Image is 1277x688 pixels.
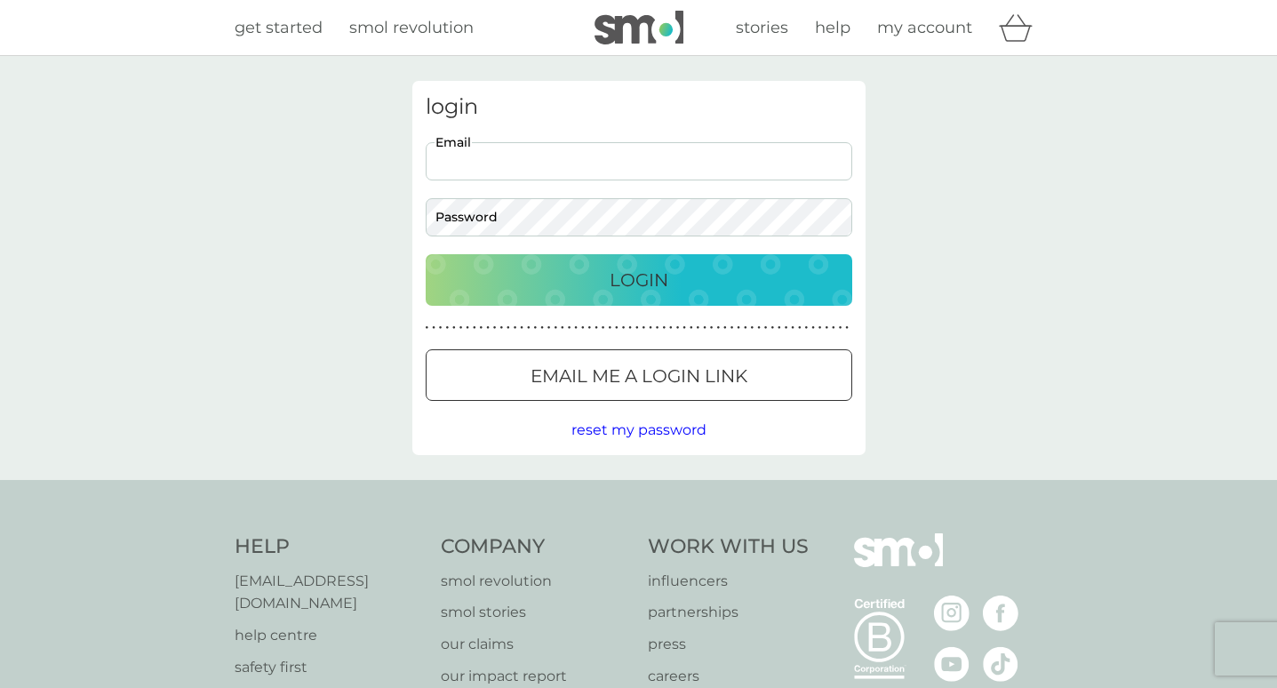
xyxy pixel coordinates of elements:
a: our impact report [441,665,630,688]
a: partnerships [648,601,809,624]
a: help [815,15,850,41]
p: ● [622,324,626,332]
p: ● [656,324,659,332]
p: ● [493,324,497,332]
p: ● [737,324,740,332]
h4: Work With Us [648,533,809,561]
p: ● [459,324,463,332]
p: Email me a login link [531,362,747,390]
p: ● [466,324,469,332]
a: get started [235,15,323,41]
p: ● [697,324,700,332]
p: ● [662,324,666,332]
a: help centre [235,624,424,647]
p: ● [839,324,842,332]
a: my account [877,15,972,41]
p: ● [818,324,822,332]
p: ● [608,324,611,332]
span: my account [877,18,972,37]
p: ● [480,324,483,332]
p: ● [445,324,449,332]
p: ● [825,324,828,332]
p: ● [703,324,706,332]
p: ● [426,324,429,332]
p: ● [595,324,598,332]
p: ● [770,324,774,332]
p: ● [757,324,761,332]
p: ● [534,324,538,332]
p: ● [791,324,794,332]
p: ● [669,324,673,332]
a: careers [648,665,809,688]
a: safety first [235,656,424,679]
img: visit the smol Tiktok page [983,646,1018,682]
p: ● [798,324,802,332]
p: ● [561,324,564,332]
p: ● [744,324,747,332]
p: ● [716,324,720,332]
p: ● [499,324,503,332]
p: ● [845,324,849,332]
h4: Company [441,533,630,561]
button: reset my password [571,419,706,442]
p: ● [730,324,734,332]
span: help [815,18,850,37]
p: ● [581,324,585,332]
p: ● [811,324,815,332]
p: ● [486,324,490,332]
p: ● [649,324,652,332]
a: [EMAIL_ADDRESS][DOMAIN_NAME] [235,570,424,615]
p: ● [710,324,714,332]
p: ● [778,324,781,332]
p: ● [723,324,727,332]
p: ● [682,324,686,332]
span: reset my password [571,421,706,438]
a: smol revolution [441,570,630,593]
p: ● [574,324,578,332]
span: smol revolution [349,18,474,37]
p: ● [540,324,544,332]
p: ● [635,324,639,332]
p: ● [547,324,551,332]
p: ● [628,324,632,332]
p: ● [832,324,835,332]
p: ● [507,324,510,332]
p: ● [690,324,693,332]
a: stories [736,15,788,41]
a: influencers [648,570,809,593]
span: stories [736,18,788,37]
p: ● [615,324,619,332]
img: smol [854,533,943,594]
p: Login [610,266,668,294]
a: smol stories [441,601,630,624]
p: ● [751,324,754,332]
a: our claims [441,633,630,656]
p: ● [452,324,456,332]
p: ● [568,324,571,332]
p: ● [676,324,680,332]
p: ● [432,324,435,332]
p: ● [785,324,788,332]
img: smol [595,11,683,44]
p: ● [514,324,517,332]
p: ● [473,324,476,332]
img: visit the smol Youtube page [934,646,970,682]
p: ● [764,324,768,332]
p: ● [554,324,557,332]
button: Login [426,254,852,306]
a: press [648,633,809,656]
p: ● [602,324,605,332]
h3: login [426,94,852,120]
p: ● [527,324,531,332]
img: visit the smol Instagram page [934,596,970,631]
p: ● [520,324,523,332]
